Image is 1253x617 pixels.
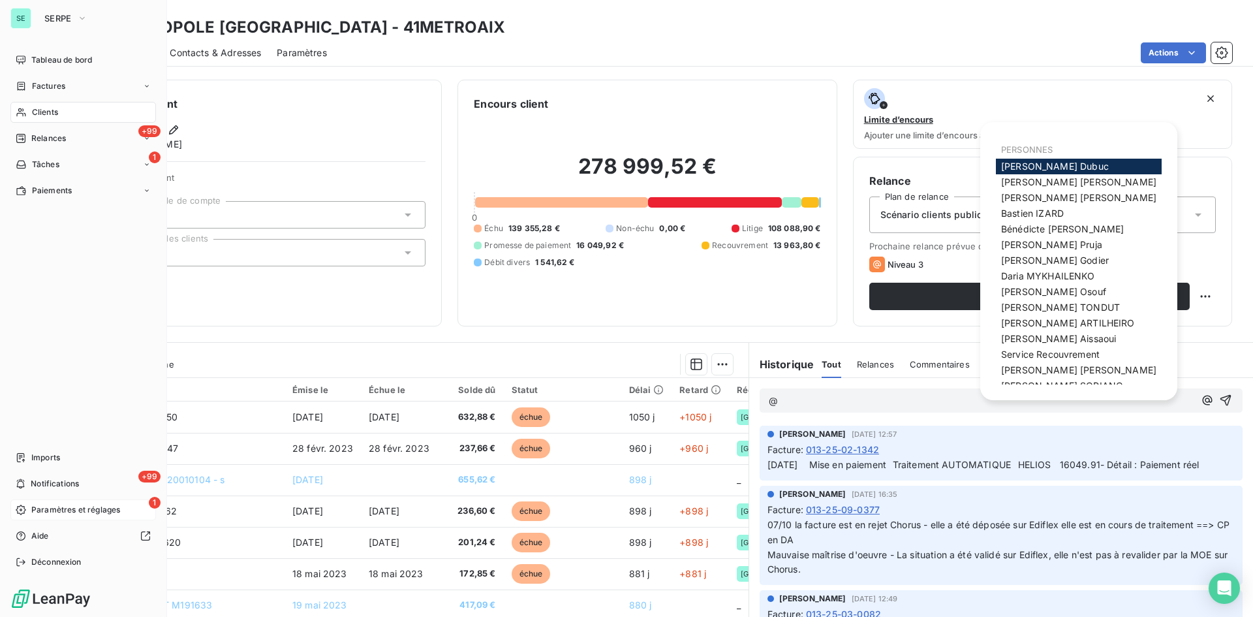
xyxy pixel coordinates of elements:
span: 898 j [629,474,652,485]
span: Bénédicte [PERSON_NAME] [1001,223,1124,234]
span: 1 541,62 € [535,257,575,268]
span: Facture : [767,443,803,456]
span: 28 févr. 2023 [292,443,353,454]
span: 16 049,92 € [576,240,624,251]
span: 1 [149,151,161,163]
span: Voir [885,291,1161,302]
span: Commentaires [910,359,970,370]
span: Factures [32,80,65,92]
span: [DATE] [369,411,399,422]
span: Daria MYKHAILENKO [1001,270,1095,281]
span: Contacts & Adresses [170,46,261,59]
span: +898 j [679,505,708,516]
span: [DATE] [292,474,323,485]
span: +960 j [679,443,708,454]
span: [PERSON_NAME] [PERSON_NAME] [1001,176,1156,187]
span: 28 févr. 2023 [369,443,429,454]
div: SE [10,8,31,29]
div: Échue le [369,385,429,395]
span: échue [512,533,551,552]
span: 237,66 € [445,442,496,455]
span: [PERSON_NAME] Dubuc [1001,161,1109,172]
span: [DATE] Mise en paiement Traitement AUTOMATIQUE HELIOS 16049.91- Détail : Paiement réel [767,459,1199,470]
span: 18 mai 2023 [369,568,424,579]
h6: Informations client [79,96,425,112]
span: Échu [484,223,503,234]
div: Retard [679,385,721,395]
span: Facture : [767,503,803,516]
span: [PERSON_NAME] [779,428,846,440]
span: Aide [31,530,49,542]
button: Actions [1141,42,1206,63]
span: +881 j [679,568,706,579]
span: Ajouter une limite d’encours autorisé [864,130,1012,140]
span: Paramètres [277,46,327,59]
span: 881 j [629,568,650,579]
h6: Relance [869,173,1216,189]
span: 172,85 € [445,567,496,580]
span: échue [512,439,551,458]
span: Limite d’encours [864,114,933,125]
div: Solde dû [445,385,496,395]
span: Tableau de bord [31,54,92,66]
span: 013-25-02-1342 [806,443,879,456]
span: [PERSON_NAME] [779,593,846,605]
span: 236,60 € [445,505,496,518]
h3: METROPOLE [GEOGRAPHIC_DATA] - 41METROAIX [115,16,505,39]
span: [DATE] 16:35 [852,490,898,498]
div: Émise le [292,385,353,395]
span: [DATE] [292,411,323,422]
span: 0 [472,212,477,223]
span: 201,24 € [445,536,496,549]
span: Service Recouvrement [1001,349,1100,360]
span: +898 j [679,537,708,548]
span: [GEOGRAPHIC_DATA] [741,445,798,452]
span: 139 355,28 € [508,223,560,234]
span: _ [737,474,741,485]
span: échue [512,564,551,584]
span: 19 mai 2023 [292,599,347,610]
span: [DATE] 12:57 [852,430,897,438]
span: 960 j [629,443,652,454]
span: Niveau 3 [888,259,923,270]
span: Débit divers [484,257,530,268]
span: [DATE] [369,505,399,516]
span: Bastien IZARD [1001,208,1064,219]
div: Référence [90,384,277,396]
span: +99 [138,471,161,483]
span: 0,00 € [659,223,685,234]
span: 013-25-09-0377 [806,503,880,516]
span: [DATE] [369,537,399,548]
div: Région [737,385,802,395]
span: [PERSON_NAME] ARTILHEIRO [1001,317,1135,328]
span: 898 j [629,537,652,548]
span: Relances [31,133,66,144]
span: +1050 j [679,411,711,422]
a: Aide [10,526,156,546]
span: Promesse de paiement [484,240,571,251]
span: 880 j [629,599,652,610]
span: +99 [138,125,161,137]
span: PERSONNES [1001,144,1053,155]
h2: 278 999,52 € [474,153,820,193]
span: 07/10 la facture est en rejet Chorus - elle a été déposée sur Ediflex elle est en cours de traite... [767,519,1232,575]
span: Paiements [32,185,72,197]
span: Litige [742,223,763,234]
span: [DATE] 12:49 [852,595,898,603]
div: Statut [512,385,613,395]
span: Relances [857,359,894,370]
span: Imports [31,452,60,464]
button: Limite d’encoursAjouter une limite d’encours autorisé [853,80,1232,149]
span: échue [512,407,551,427]
span: SERPE [44,13,72,24]
span: [PERSON_NAME] TONDUT [1001,302,1120,313]
span: Propriétés Client [105,172,425,191]
div: Open Intercom Messenger [1209,573,1240,604]
span: 13 963,80 € [773,240,821,251]
span: 417,09 € [445,599,496,612]
span: [DATE] [292,505,323,516]
span: [PERSON_NAME] Godier [1001,255,1109,266]
span: Non-échu [616,223,654,234]
span: échue [512,501,551,521]
span: Paramètres et réglages [31,504,120,516]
